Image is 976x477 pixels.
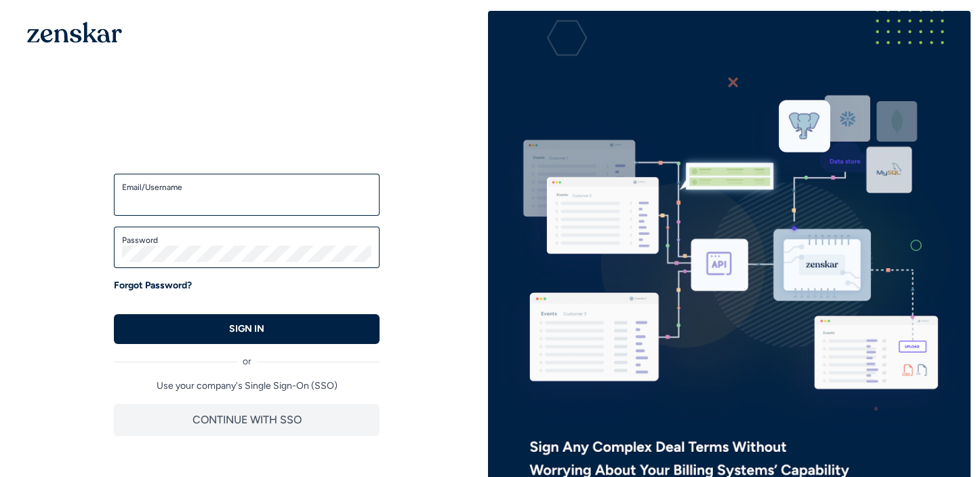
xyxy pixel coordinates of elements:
button: SIGN IN [114,314,380,344]
p: SIGN IN [229,322,264,336]
label: Email/Username [122,182,371,193]
p: Use your company's Single Sign-On (SSO) [114,379,380,393]
button: CONTINUE WITH SSO [114,404,380,436]
a: Forgot Password? [114,279,192,292]
div: or [114,344,380,368]
label: Password [122,235,371,246]
img: 1OGAJ2xQqyY4LXKgY66KYq0eOWRCkrZdAb3gUhuVAqdWPZE9SRJmCz+oDMSn4zDLXe31Ii730ItAGKgCKgCCgCikA4Av8PJUP... [27,22,122,43]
